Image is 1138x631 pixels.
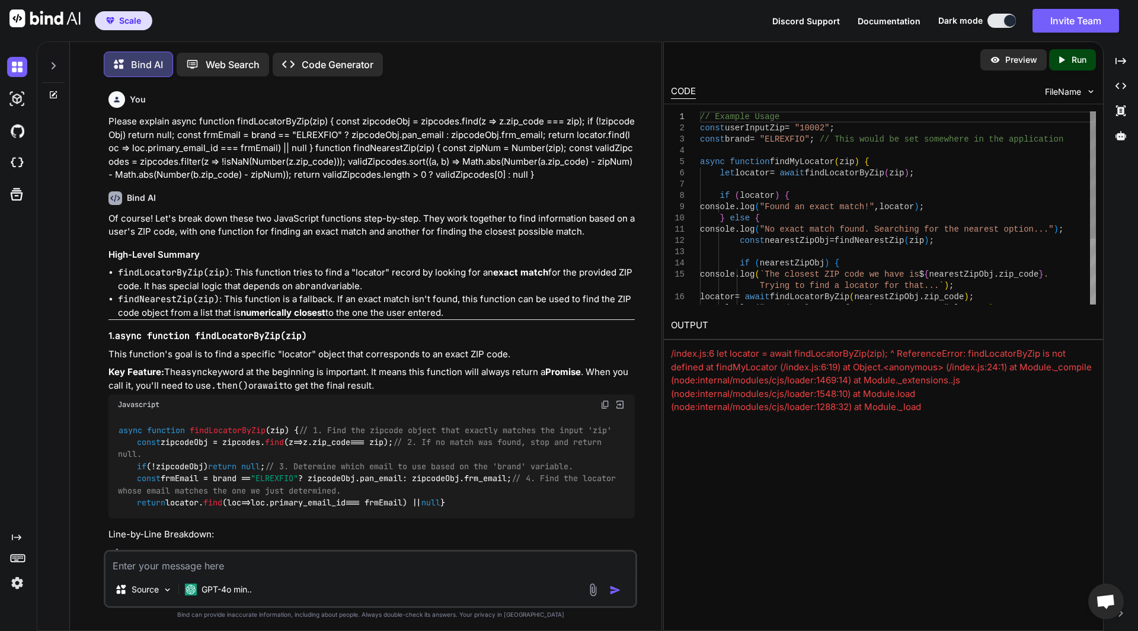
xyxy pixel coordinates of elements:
[227,497,251,508] span: =>
[700,225,735,234] span: console
[671,213,685,224] div: 10
[720,168,734,178] span: let
[106,17,114,24] img: premium
[270,497,346,508] span: primary_email_id
[864,157,869,166] span: {
[734,202,739,212] span: .
[755,213,759,223] span: {
[734,225,739,234] span: .
[118,293,635,319] li: : This function is a fallback. If an exact match isn't found, this function can be used to find t...
[720,191,730,200] span: if
[700,123,725,133] span: const
[889,168,904,178] span: zip
[7,121,27,141] img: githubDark
[119,425,142,435] span: async
[919,292,923,302] span: .
[7,153,27,173] img: cloudideIcon
[299,425,612,435] span: // 1. Find the zipcode object that exactly matches the input 'zip'
[1059,225,1063,234] span: ;
[137,473,161,484] span: const
[884,168,889,178] span: (
[734,270,739,279] span: .
[769,292,849,302] span: findLocatorByZip
[740,225,755,234] span: log
[794,123,829,133] span: "10002"
[609,584,621,596] img: icon
[819,134,1063,144] span: // This would be set somewhere in the application
[118,293,219,305] code: findNearestZip(zip)
[769,157,834,166] span: findMyLocator
[360,473,402,484] span: pan_email
[755,270,759,279] span: (
[289,437,293,447] span: z
[137,437,161,447] span: const
[720,213,724,223] span: }
[785,191,789,200] span: {
[954,303,989,313] span: locator
[854,292,919,302] span: nearestZipObj
[775,191,779,200] span: )
[904,168,909,178] span: )
[671,156,685,168] div: 5
[493,267,548,278] strong: exact match
[108,329,635,343] h3: 1.
[919,202,923,212] span: ;
[744,292,769,302] span: await
[769,168,774,178] span: =
[700,292,735,302] span: locator
[671,224,685,235] div: 11
[730,157,769,166] span: function
[700,202,735,212] span: console
[7,573,27,593] img: settings
[839,157,854,166] span: zip
[671,347,1096,454] div: /index.js:6 let locator = await findLocatorByZip(zip); ^ ReferenceError: findLocatorByZip is not ...
[700,112,779,121] span: // Example Usage
[759,281,944,290] span: Trying to find a locator for that...`
[671,258,685,269] div: 14
[849,292,854,302] span: (
[784,123,789,133] span: =
[137,461,146,472] span: if
[108,348,635,361] p: This function's goal is to find a specific "locator" object that corresponds to an exact ZIP code.
[999,270,1038,279] span: zip_code
[909,168,914,178] span: ;
[725,123,785,133] span: userInputZip
[131,57,163,72] p: Bind AI
[118,267,230,278] code: findLocatorByZip(zip)
[1086,87,1096,97] img: chevron down
[772,16,840,26] span: Discord Support
[181,366,207,378] code: async
[740,258,750,268] span: if
[734,303,739,313] span: .
[108,528,635,542] h4: Line-by-Line Breakdown:
[671,85,696,99] div: CODE
[671,190,685,201] div: 8
[7,57,27,77] img: darkChat
[730,213,750,223] span: else
[993,303,998,313] span: ;
[1045,86,1081,98] span: FileName
[300,280,327,292] code: brand
[1088,584,1124,619] div: Open chat
[671,269,685,280] div: 15
[734,168,769,178] span: locator
[835,236,904,245] span: findNearestZip
[118,424,621,509] code: ( ) { zipcodeObj = zipcodes. ( z. === zip); (!zipcodeObj) ; frmEmail = brand == ? zipcodeObj. : z...
[671,168,685,179] div: 6
[740,191,775,200] span: locator
[241,461,260,472] span: null
[185,584,197,595] img: GPT-4o mini
[464,473,507,484] span: frm_email
[734,191,739,200] span: (
[989,303,993,313] span: )
[924,236,929,245] span: )
[265,437,284,447] span: find
[924,292,964,302] span: zip_code
[829,236,834,245] span: =
[671,303,685,314] div: 17
[302,57,373,72] p: Code Generator
[700,270,735,279] span: console
[759,270,919,279] span: `The closest ZIP code we have is
[909,236,924,245] span: zip
[227,497,241,508] span: loc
